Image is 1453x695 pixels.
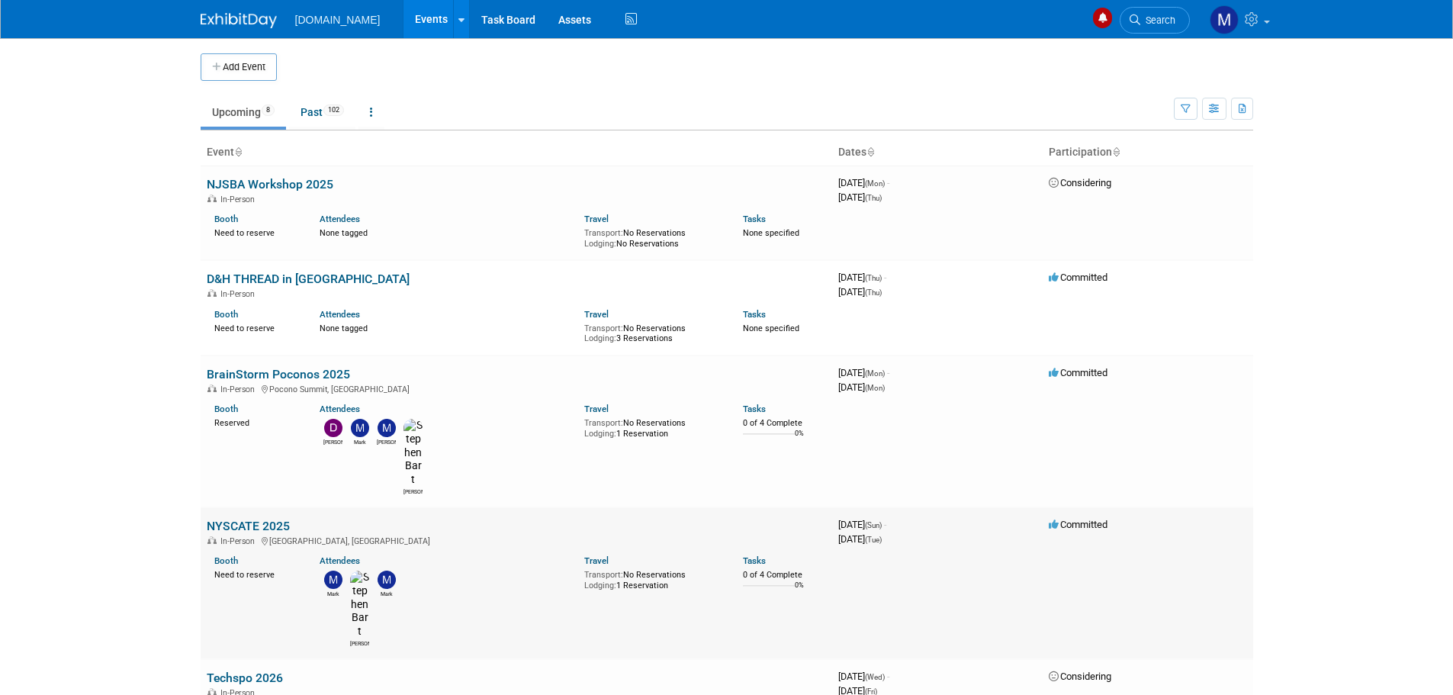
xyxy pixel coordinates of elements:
div: Matthew Levin [377,437,396,446]
a: D&H THREAD in [GEOGRAPHIC_DATA] [207,272,410,286]
a: Sort by Start Date [866,146,874,158]
span: [DATE] [838,519,886,530]
span: (Mon) [865,384,885,392]
a: NJSBA Workshop 2025 [207,177,333,191]
div: Need to reserve [214,320,297,334]
span: Committed [1049,272,1107,283]
span: (Tue) [865,536,882,544]
span: (Thu) [865,274,882,282]
a: Search [1120,7,1190,34]
span: Committed [1049,519,1107,530]
img: In-Person Event [207,289,217,297]
a: Sort by Participation Type [1112,146,1120,158]
span: (Wed) [865,673,885,681]
span: - [887,177,889,188]
a: Tasks [743,404,766,414]
img: Stephen Bart [350,571,369,639]
button: Add Event [201,53,277,81]
a: Travel [584,404,609,414]
a: Tasks [743,555,766,566]
div: Mark Menzella [323,589,342,598]
div: Damien Dimino [323,437,342,446]
a: Tasks [743,214,766,224]
span: Committed [1049,367,1107,378]
a: Attendees [320,309,360,320]
span: - [884,519,886,530]
span: [DATE] [838,177,889,188]
span: (Thu) [865,288,882,297]
span: Transport: [584,228,623,238]
div: No Reservations 3 Reservations [584,320,720,344]
span: [DATE] [838,286,882,298]
a: Booth [214,555,238,566]
img: Mark Menzella [351,419,369,437]
a: BrainStorm Poconos 2025 [207,367,350,381]
span: Transport: [584,323,623,333]
img: Stephen Bart [403,419,423,487]
span: Considering [1049,671,1111,682]
span: - [887,367,889,378]
span: Transport: [584,418,623,428]
div: No Reservations 1 Reservation [584,415,720,439]
a: Travel [584,555,609,566]
div: Reserved [214,415,297,429]
span: In-Person [220,195,259,204]
span: In-Person [220,536,259,546]
a: Upcoming8 [201,98,286,127]
th: Participation [1043,140,1253,166]
span: [DATE] [838,671,889,682]
img: ExhibitDay [201,13,277,28]
div: Stephen Bart [403,487,423,496]
div: No Reservations No Reservations [584,225,720,249]
a: Booth [214,309,238,320]
div: Need to reserve [214,567,297,581]
span: 8 [262,105,275,116]
span: [DATE] [838,191,882,203]
span: - [887,671,889,682]
a: Tasks [743,309,766,320]
a: Booth [214,404,238,414]
div: Mark Triftshauser [377,589,396,598]
img: Mark Triftshauser [378,571,396,589]
a: Travel [584,214,609,224]
span: None specified [743,323,799,333]
th: Dates [832,140,1043,166]
span: In-Person [220,385,259,394]
a: Sort by Event Name [234,146,242,158]
div: Pocono Summit, [GEOGRAPHIC_DATA] [207,382,826,394]
span: (Mon) [865,179,885,188]
div: Need to reserve [214,225,297,239]
span: Search [1140,14,1175,26]
a: Booth [214,214,238,224]
span: In-Person [220,289,259,299]
a: Techspo 2026 [207,671,283,685]
div: No Reservations 1 Reservation [584,567,720,590]
span: Lodging: [584,333,616,343]
span: [DATE] [838,533,882,545]
span: [DATE] [838,381,885,393]
span: [DOMAIN_NAME] [295,14,381,26]
span: [DATE] [838,367,889,378]
span: Considering [1049,177,1111,188]
img: Mark Menzella [324,571,342,589]
div: 0 of 4 Complete [743,418,826,429]
a: Attendees [320,555,360,566]
div: None tagged [320,225,573,239]
td: 0% [795,581,804,602]
img: Damien Dimino [324,419,342,437]
span: (Sun) [865,521,882,529]
span: Lodging: [584,581,616,590]
div: 0 of 4 Complete [743,570,826,581]
a: Past102 [289,98,355,127]
span: Transport: [584,570,623,580]
span: (Thu) [865,194,882,202]
img: In-Person Event [207,536,217,544]
span: None specified [743,228,799,238]
span: [DATE] [838,272,886,283]
div: None tagged [320,320,573,334]
div: Stephen Bart [350,639,369,648]
span: (Mon) [865,369,885,378]
div: [GEOGRAPHIC_DATA], [GEOGRAPHIC_DATA] [207,534,826,546]
th: Event [201,140,832,166]
a: Attendees [320,404,360,414]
